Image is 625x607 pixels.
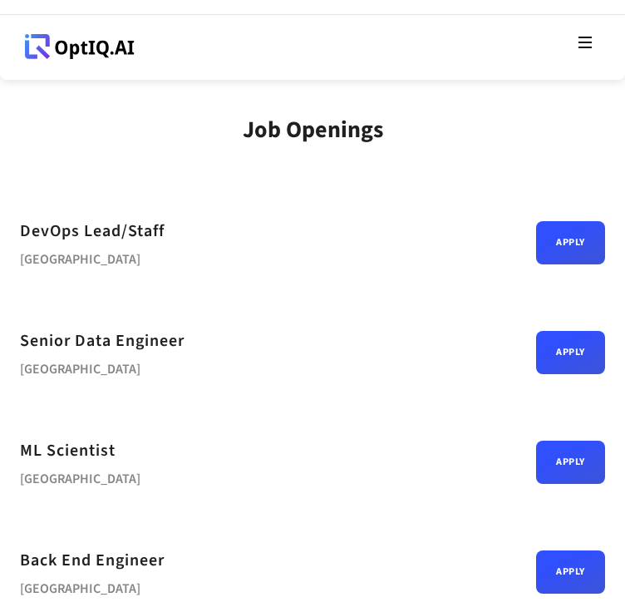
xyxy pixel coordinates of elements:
[20,464,140,487] div: [GEOGRAPHIC_DATA]
[20,354,185,378] div: [GEOGRAPHIC_DATA]
[536,221,605,264] a: Apply
[25,58,26,59] div: Webflow Homepage
[20,218,165,244] a: DevOps Lead/Staff
[20,328,185,354] a: Senior Data Engineer
[536,441,605,484] a: Apply
[536,331,605,374] a: Apply
[243,116,383,145] div: Job Openings
[20,244,165,268] div: [GEOGRAPHIC_DATA]
[17,22,135,72] a: Webflow Homepage
[20,574,165,597] div: [GEOGRAPHIC_DATA]
[536,550,605,594] a: Apply
[20,437,116,464] a: ML Scientist
[20,547,165,574] a: Back End Engineer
